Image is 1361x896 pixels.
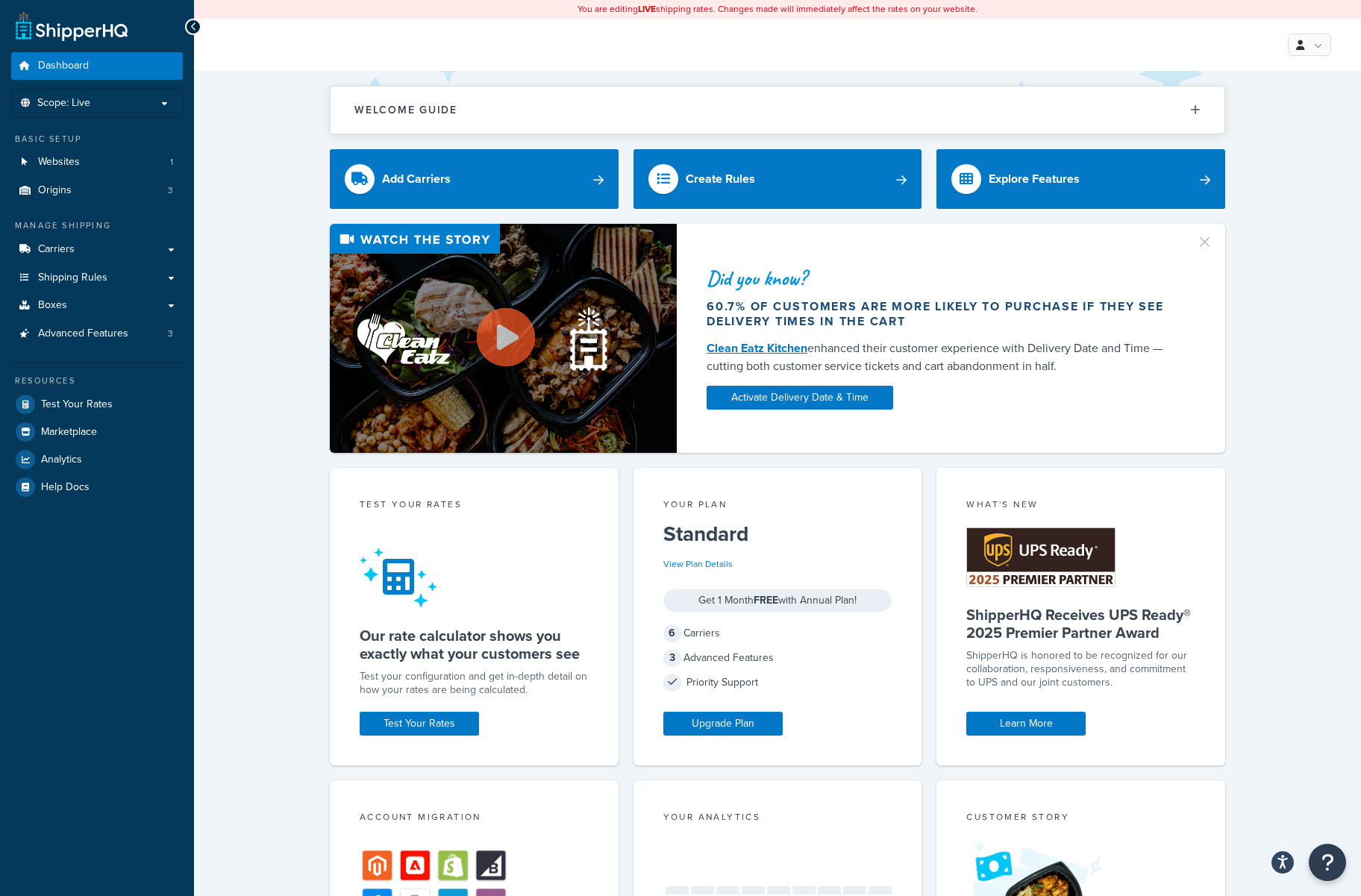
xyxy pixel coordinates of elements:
[11,391,183,418] a: Test Your Rates
[38,328,128,340] span: Advanced Features
[11,236,183,263] a: Carriers
[936,149,1225,209] a: Explore Features
[38,243,75,256] span: Carriers
[360,712,479,736] a: Test Your Rates
[354,104,457,116] h2: Welcome Guide
[707,339,807,357] a: Clean Eatz Kitchen
[37,97,90,110] span: Scope: Live
[707,339,1178,375] div: enhanced their customer experience with Delivery Date and Time — cutting both customer service ti...
[663,589,892,612] div: Get 1 Month with Annual Plan!
[663,624,681,642] span: 6
[11,219,183,232] div: Manage Shipping
[663,712,783,736] a: Upgrade Plan
[11,474,183,501] a: Help Docs
[1309,844,1346,881] button: Open Resource Center
[11,264,183,292] a: Shipping Rules
[663,498,892,515] div: Your Plan
[11,148,183,176] a: Websites1
[38,299,67,312] span: Boxes
[707,268,1178,289] div: Did you know?
[966,606,1195,642] h5: ShipperHQ Receives UPS Ready® 2025 Premier Partner Award
[382,169,451,189] div: Add Carriers
[170,156,173,169] span: 1
[11,446,183,473] a: Analytics
[330,224,677,453] img: Video thumbnail
[686,169,755,189] div: Create Rules
[663,672,892,693] div: Priority Support
[966,712,1086,736] a: Learn More
[11,177,183,204] li: Origins
[633,149,922,209] a: Create Rules
[966,649,1195,689] p: ShipperHQ is honored to be recognized for our collaboration, responsiveness, and commitment to UP...
[707,386,893,410] a: Activate Delivery Date & Time
[38,272,107,284] span: Shipping Rules
[989,169,1080,189] div: Explore Features
[663,810,892,827] div: Your Analytics
[360,670,589,697] div: Test your configuration and get in-depth detail on how your rates are being calculated.
[11,52,183,80] a: Dashboard
[11,177,183,204] a: Origins3
[966,810,1195,827] div: Customer Story
[11,133,183,145] div: Basic Setup
[331,87,1224,134] button: Welcome Guide
[663,557,733,571] a: View Plan Details
[663,623,892,644] div: Carriers
[38,60,89,72] span: Dashboard
[663,522,892,546] h5: Standard
[360,627,589,662] h5: Our rate calculator shows you exactly what your customers see
[11,419,183,445] a: Marketplace
[330,149,619,209] a: Add Carriers
[38,184,72,197] span: Origins
[663,649,681,667] span: 3
[11,375,183,387] div: Resources
[11,292,183,319] a: Boxes
[754,592,778,608] strong: FREE
[11,148,183,176] li: Websites
[11,320,183,348] li: Advanced Features
[168,184,173,197] span: 3
[360,810,589,827] div: Account Migration
[360,498,589,515] div: Test your rates
[11,320,183,348] a: Advanced Features3
[41,398,113,411] span: Test Your Rates
[41,426,97,439] span: Marketplace
[707,299,1178,329] div: 60.7% of customers are more likely to purchase if they see delivery times in the cart
[41,481,90,494] span: Help Docs
[41,454,82,466] span: Analytics
[966,498,1195,515] div: What's New
[638,2,656,16] b: LIVE
[168,328,173,340] span: 3
[663,648,892,668] div: Advanced Features
[38,156,80,169] span: Websites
